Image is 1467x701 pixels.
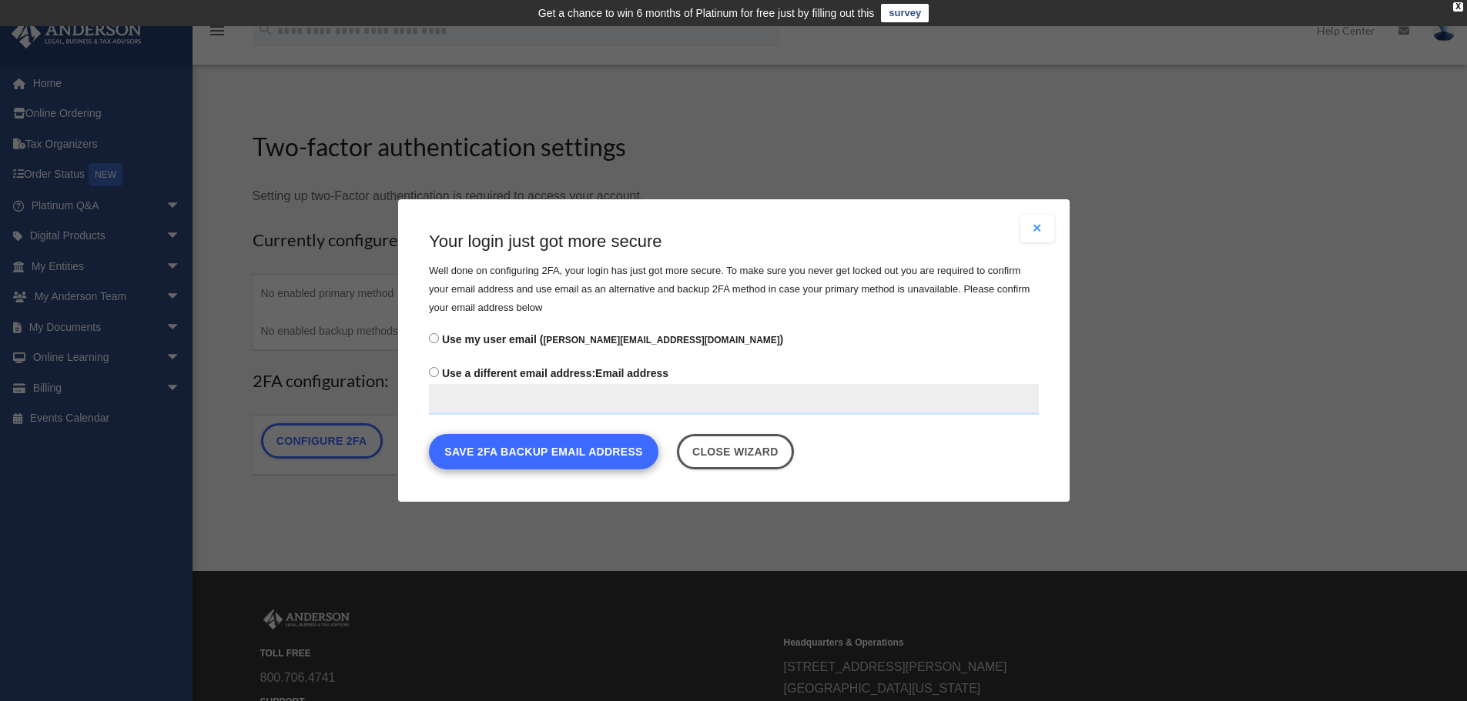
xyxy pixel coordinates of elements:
[429,333,439,343] input: Use my user email ([PERSON_NAME][EMAIL_ADDRESS][DOMAIN_NAME])
[543,335,779,345] small: [PERSON_NAME][EMAIL_ADDRESS][DOMAIN_NAME]
[429,262,1039,317] p: Well done on configuring 2FA, your login has just got more secure. To make sure you never get loc...
[429,230,1039,254] h3: Your login just got more secure
[441,333,782,345] span: Use my user email ( )
[881,4,929,22] a: survey
[1453,2,1463,12] div: close
[441,367,595,379] span: Use a different email address:
[1020,215,1054,242] button: Close modal
[676,434,793,469] a: Close wizard
[429,384,1039,415] input: Use a different email address:Email address
[429,434,658,469] button: Save 2FA backup email address
[429,362,1039,415] label: Email address
[538,4,875,22] div: Get a chance to win 6 months of Platinum for free just by filling out this
[429,367,439,377] input: Use a different email address:Email address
